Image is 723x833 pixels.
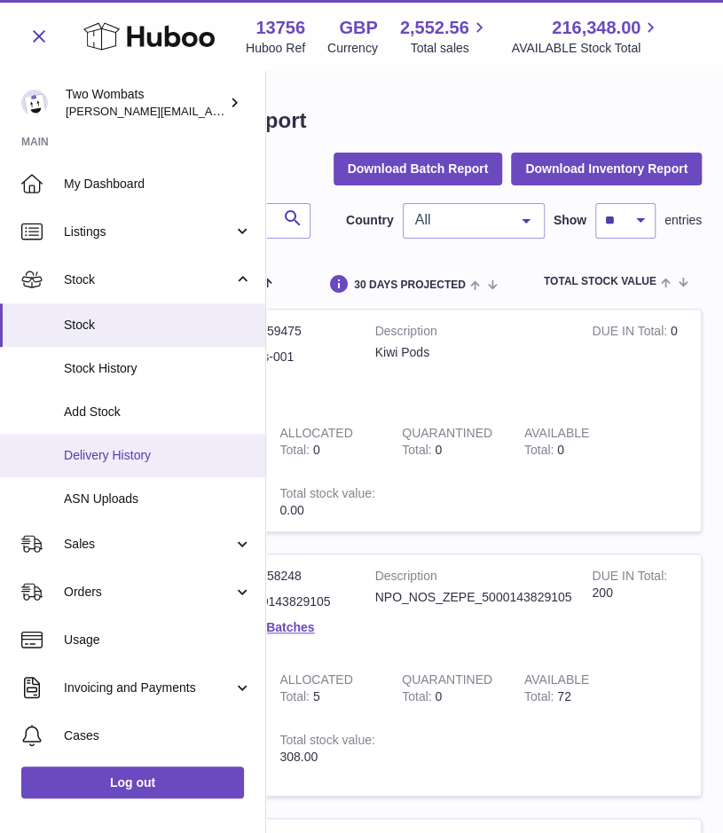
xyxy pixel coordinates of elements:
span: [PERSON_NAME][EMAIL_ADDRESS][PERSON_NAME][DOMAIN_NAME] [66,104,451,118]
span: AVAILABLE Stock Total [512,40,662,57]
td: 5 [266,658,389,719]
a: See Batches [240,620,314,634]
dd: Pods-001 [240,349,348,365]
span: 308.00 [279,750,318,764]
strong: QUARANTINED Total [402,672,492,708]
span: Delivery History [64,447,252,464]
span: All [411,211,508,229]
span: Total stock value [544,276,656,287]
a: Log out [21,766,244,798]
span: 2,552.56 [400,16,469,40]
td: 0 [266,412,389,472]
strong: 13756 [255,16,305,40]
span: Stock [64,317,252,334]
span: Listings [64,224,233,240]
strong: Description [375,568,566,589]
span: My Dashboard [64,176,252,193]
div: NPO_NOS_ZEPE_5000143829105 [375,589,566,606]
strong: ALLOCATED Total [279,426,352,461]
strong: GBP [339,16,377,40]
strong: DUE IN Total [592,569,667,587]
span: Usage [64,632,252,648]
span: Orders [64,584,233,601]
dd: 5000143829105 [240,593,348,610]
span: 0.00 [279,503,303,517]
td: 0 [511,412,633,472]
dd: P-1058248 [240,568,348,585]
td: 0 [578,310,701,412]
span: Total sales [410,40,489,57]
span: entries [664,212,702,229]
span: 0 [435,443,442,457]
strong: DUE IN Total [592,324,670,342]
span: Stock [64,271,233,288]
span: Sales [64,536,233,553]
div: Two Wombats [66,86,225,120]
label: Country [346,212,394,229]
strong: Total stock value [279,733,374,751]
a: 2,552.56 Total sales [400,16,490,57]
strong: Total stock value [279,486,374,505]
span: 0 [435,689,442,703]
td: 200 [578,554,701,658]
span: 216,348.00 [552,16,640,40]
div: Currency [327,40,378,57]
strong: AVAILABLE Total [524,426,589,461]
dd: P-1059475 [240,323,348,340]
button: Download Inventory Report [511,153,702,185]
div: Kiwi Pods [375,344,566,361]
button: Download Batch Report [334,153,503,185]
a: 216,348.00 AVAILABLE Stock Total [512,16,662,57]
h1: My Huboo - Inventory report [21,106,702,135]
label: Show [554,212,586,229]
strong: AVAILABLE Total [524,672,589,708]
strong: Description [375,323,566,344]
span: ASN Uploads [64,491,252,507]
div: Huboo Ref [246,40,305,57]
span: Stock History [64,360,252,377]
span: 30 DAYS PROJECTED [354,279,466,291]
td: 72 [511,658,633,719]
span: Cases [64,727,252,744]
strong: ALLOCATED Total [279,672,352,708]
span: Invoicing and Payments [64,680,233,696]
img: philip.carroll@twowombats.com [21,90,48,116]
strong: QUARANTINED Total [402,426,492,461]
span: Add Stock [64,404,252,420]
